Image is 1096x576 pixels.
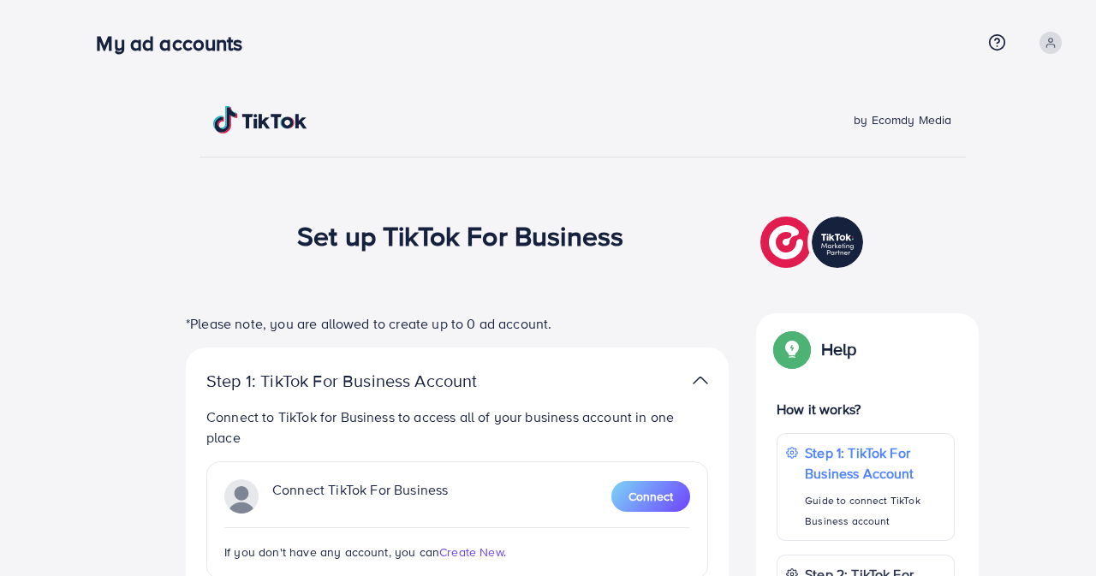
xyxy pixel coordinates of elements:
h1: Set up TikTok For Business [297,219,623,252]
p: Help [821,339,857,359]
img: TikTok partner [693,368,708,393]
img: Popup guide [777,334,807,365]
h3: My ad accounts [96,31,256,56]
img: TikTok [213,106,307,134]
p: Step 1: TikTok For Business Account [805,442,945,484]
img: TikTok partner [760,212,867,272]
p: Guide to connect TikTok Business account [805,490,945,531]
p: Step 1: TikTok For Business Account [206,371,532,391]
span: by Ecomdy Media [854,111,951,128]
p: *Please note, you are allowed to create up to 0 ad account. [186,313,729,334]
p: How it works? [777,399,955,419]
